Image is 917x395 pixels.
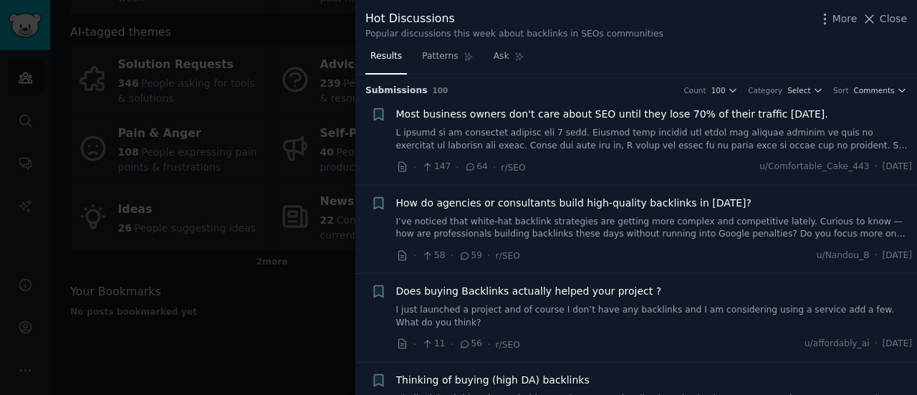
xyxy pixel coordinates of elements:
span: r/SEO [496,251,520,261]
span: More [832,11,858,27]
a: Does buying Backlinks actually helped your project ? [396,284,662,299]
span: r/SEO [501,163,525,173]
span: Results [370,50,402,63]
span: 59 [458,249,482,262]
button: Close [862,11,907,27]
a: L ipsumd si am consectet adipisc eli 7 sedd. Eiusmod temp incidid utl etdol mag aliquae adminim v... [396,127,913,152]
span: Close [880,11,907,27]
button: 100 [711,85,739,95]
span: [DATE] [883,249,912,262]
span: u/Nandou_B [817,249,870,262]
span: · [451,337,453,352]
div: Popular discussions this week about backlinks in SEOs communities [365,28,663,41]
div: Category [748,85,782,95]
span: · [413,337,416,352]
span: u/Comfortable_Cake_443 [759,161,870,173]
div: Hot Discussions [365,10,663,28]
span: Ask [494,50,509,63]
div: Sort [833,85,849,95]
span: Comments [854,85,895,95]
a: I’ve noticed that white-hat backlink strategies are getting more complex and competitive lately. ... [396,216,913,241]
span: · [487,337,490,352]
span: [DATE] [883,338,912,351]
span: · [875,161,878,173]
span: [DATE] [883,161,912,173]
a: How do agencies or consultants build high-quality backlinks in [DATE]? [396,196,752,211]
button: More [817,11,858,27]
span: · [493,160,496,175]
span: · [456,160,458,175]
a: Most business owners don't care about SEO until they lose 70% of their traffic [DATE]. [396,107,828,122]
span: Submission s [365,85,428,97]
span: · [875,338,878,351]
span: 56 [458,338,482,351]
a: Results [365,45,407,75]
span: · [487,248,490,263]
span: · [875,249,878,262]
button: Comments [854,85,907,95]
span: Select [787,85,810,95]
a: Ask [489,45,529,75]
span: · [413,160,416,175]
a: Thinking of buying (high DA) backlinks [396,373,590,388]
span: 147 [421,161,451,173]
span: Patterns [422,50,458,63]
div: Count [683,85,706,95]
button: Select [787,85,823,95]
span: 100 [433,86,448,95]
span: 64 [464,161,488,173]
span: 11 [421,338,445,351]
span: 100 [711,85,726,95]
a: I just launched a project and of course I don’t have any backlinks and I am considering using a s... [396,304,913,329]
span: r/SEO [496,340,520,350]
a: Patterns [417,45,478,75]
span: · [413,248,416,263]
span: 58 [421,249,445,262]
span: u/affordably_ai [805,338,870,351]
span: · [451,248,453,263]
